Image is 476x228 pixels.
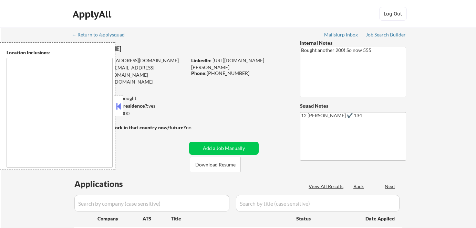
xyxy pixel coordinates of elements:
div: Applications [74,180,143,188]
div: Status [296,212,355,225]
strong: Phone: [191,70,207,76]
div: [PERSON_NAME] [72,45,214,53]
div: Squad Notes [300,102,406,109]
div: Date Applied [365,215,396,222]
div: Location Inclusions: [7,49,113,56]
div: View All Results [309,183,345,190]
div: Mailslurp Inbox [324,32,359,37]
a: [URL][DOMAIN_NAME][PERSON_NAME] [191,57,264,70]
button: Download Resume [190,157,241,172]
div: [PHONE_NUMBER] [191,70,289,77]
div: [EMAIL_ADDRESS][DOMAIN_NAME] [73,57,187,64]
div: Job Search Builder [366,32,406,37]
a: Mailslurp Inbox [324,32,359,39]
div: Next [385,183,396,190]
div: Title [171,215,290,222]
div: Back [353,183,364,190]
div: Company [97,215,143,222]
div: 420 sent / 555 bought [72,95,187,102]
button: Log Out [379,7,407,21]
div: Internal Notes [300,40,406,46]
div: ← Return to /applysquad [72,32,131,37]
button: Add a Job Manually [189,142,259,155]
strong: Will need Visa to work in that country now/future?: [72,124,187,130]
div: $190,000 [72,110,187,117]
div: [EMAIL_ADDRESS][DOMAIN_NAME] [73,64,187,78]
div: ATS [143,215,171,222]
div: [DOMAIN_NAME][EMAIL_ADDRESS][DOMAIN_NAME] [72,72,187,85]
div: yes [72,102,185,109]
input: Search by company (case sensitive) [74,195,229,211]
div: no [186,124,206,131]
a: ← Return to /applysquad [72,32,131,39]
strong: LinkedIn: [191,57,211,63]
div: ApplyAll [73,8,113,20]
input: Search by title (case sensitive) [236,195,400,211]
